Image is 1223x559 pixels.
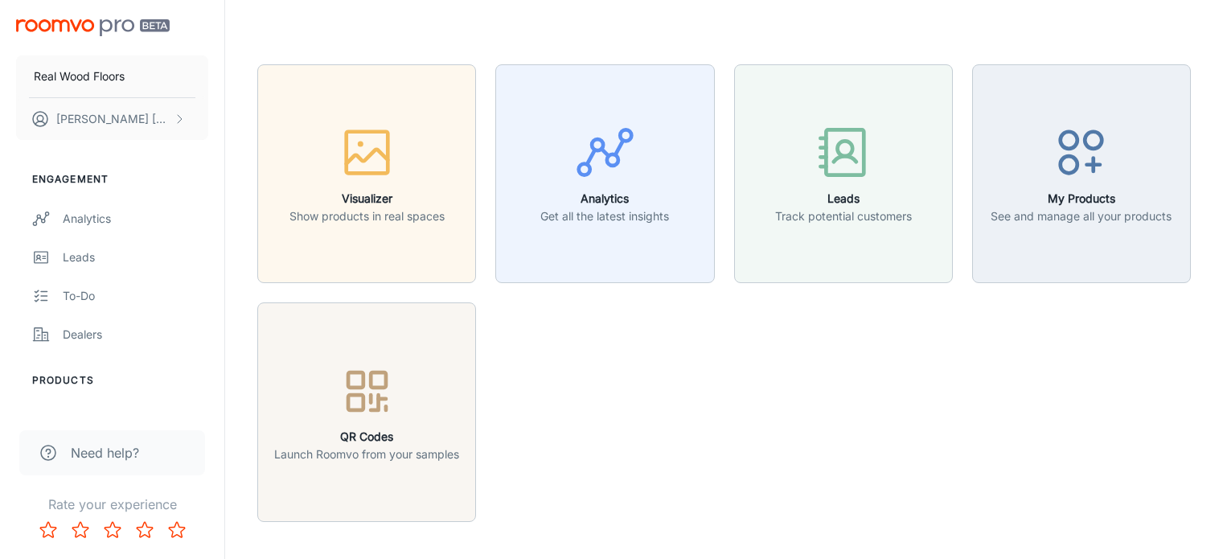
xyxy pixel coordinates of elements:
[16,98,208,140] button: [PERSON_NAME] [PERSON_NAME]
[56,110,170,128] p: [PERSON_NAME] [PERSON_NAME]
[71,443,139,462] span: Need help?
[991,190,1172,208] h6: My Products
[13,495,211,514] p: Rate your experience
[734,64,953,283] button: LeadsTrack potential customers
[63,411,208,429] div: My Products
[289,190,445,208] h6: Visualizer
[16,19,170,36] img: Roomvo PRO Beta
[495,64,714,283] button: AnalyticsGet all the latest insights
[34,68,125,85] p: Real Wood Floors
[775,190,912,208] h6: Leads
[257,403,476,419] a: QR CodesLaunch Roomvo from your samples
[63,210,208,228] div: Analytics
[972,165,1191,181] a: My ProductsSee and manage all your products
[540,190,669,208] h6: Analytics
[540,208,669,225] p: Get all the latest insights
[734,165,953,181] a: LeadsTrack potential customers
[991,208,1172,225] p: See and manage all your products
[274,428,459,446] h6: QR Codes
[289,208,445,225] p: Show products in real spaces
[972,64,1191,283] button: My ProductsSee and manage all your products
[64,514,96,546] button: Rate 2 star
[63,249,208,266] div: Leads
[32,514,64,546] button: Rate 1 star
[274,446,459,463] p: Launch Roomvo from your samples
[129,514,161,546] button: Rate 4 star
[257,64,476,283] button: VisualizerShow products in real spaces
[63,326,208,343] div: Dealers
[495,165,714,181] a: AnalyticsGet all the latest insights
[96,514,129,546] button: Rate 3 star
[161,514,193,546] button: Rate 5 star
[63,287,208,305] div: To-do
[775,208,912,225] p: Track potential customers
[257,302,476,521] button: QR CodesLaunch Roomvo from your samples
[16,55,208,97] button: Real Wood Floors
